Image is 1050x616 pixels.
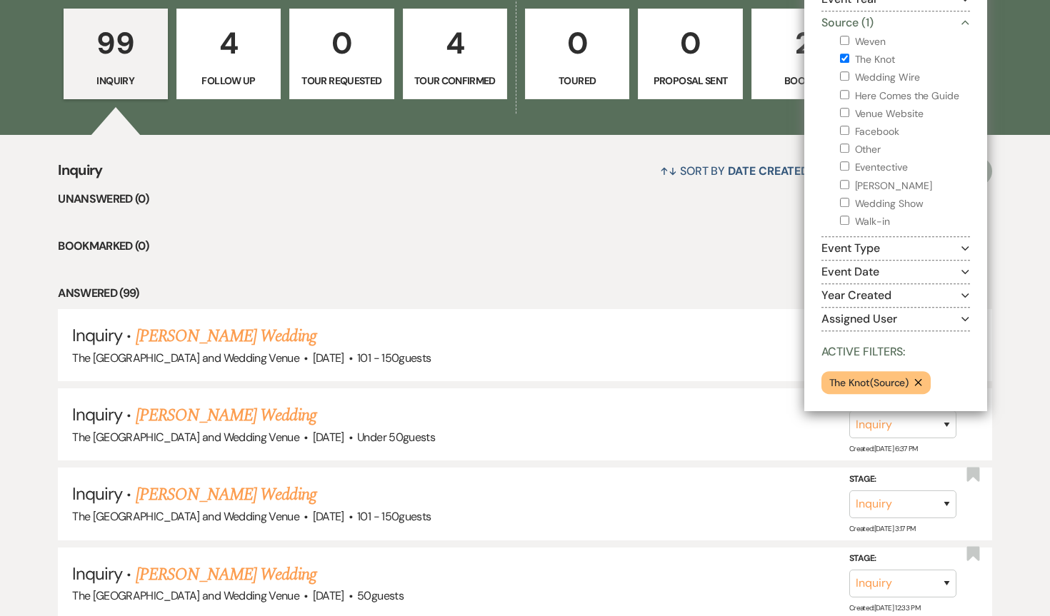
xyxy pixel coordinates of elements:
a: [PERSON_NAME] Wedding [136,323,316,349]
span: Created: [DATE] 12:33 PM [849,603,920,612]
span: Inquiry [58,159,103,190]
a: 2Booked [751,9,856,100]
input: Here Comes the Guide [840,90,849,99]
span: [DATE] [313,350,344,365]
label: Other [840,141,970,158]
p: 0 [299,19,384,67]
p: 99 [73,19,159,67]
span: Date Created [728,163,809,178]
p: Tour Confirmed [412,73,498,89]
a: 4Follow Up [176,9,281,100]
span: [DATE] [313,430,344,445]
p: 4 [186,19,271,67]
li: Bookmarked (0) [58,237,992,256]
p: 2 [761,19,846,67]
label: Eventective [840,159,970,177]
p: 4 [412,19,498,67]
label: Wedding Show [840,195,970,213]
p: Toured [534,73,620,89]
label: The Knot [840,51,970,69]
label: Wedding Wire [840,69,970,87]
label: Stage: [849,551,956,567]
a: 0Tour Requested [289,9,394,100]
p: Booked [761,73,846,89]
input: [PERSON_NAME] [840,180,849,189]
span: 101 - 150 guests [357,509,431,524]
input: Facebook [840,126,849,135]
a: 4Tour Confirmed [403,9,507,100]
span: Created: [DATE] 6:37 PM [849,444,918,453]
span: [DATE] [313,509,344,524]
span: Inquiry [72,562,122,585]
button: Sort By Date Created [654,152,826,190]
span: [DATE] [313,588,344,603]
p: Inquiry [73,73,159,89]
button: Year Created [821,290,970,301]
input: Venue Website [840,108,849,117]
span: The [GEOGRAPHIC_DATA] and Wedding Venue [72,350,299,365]
p: Tour Requested [299,73,384,89]
span: The [GEOGRAPHIC_DATA] and Wedding Venue [72,588,299,603]
input: Eventective [840,162,849,171]
li: Unanswered (0) [58,190,992,208]
p: 0 [647,19,733,67]
a: 0Toured [525,9,629,100]
input: Wedding Show [840,198,849,207]
span: Under 50 guests [357,430,435,445]
span: Inquiry [72,403,122,425]
input: Other [840,143,849,153]
span: 101 - 150 guests [357,350,431,365]
input: The Knot [840,54,849,64]
label: Facebook [840,123,970,141]
label: [PERSON_NAME] [840,177,970,195]
button: Event Date [821,266,970,278]
input: Weven [840,36,849,45]
label: Stage: [849,472,956,488]
span: ↑↓ [660,163,677,178]
p: 0 [534,19,620,67]
li: Answered (99) [58,284,992,303]
span: Created: [DATE] 3:17 PM [849,524,916,533]
label: Venue Website [840,105,970,123]
p: Active Filters: [821,343,970,365]
span: Inquiry [72,324,122,346]
p: Follow Up [186,73,271,89]
span: 50 guests [357,588,404,603]
p: Proposal Sent [647,73,733,89]
button: Assigned User [821,313,970,325]
a: [PERSON_NAME] Wedding [136,562,316,587]
span: The [GEOGRAPHIC_DATA] and Wedding Venue [72,430,299,445]
a: [PERSON_NAME] Wedding [136,482,316,508]
label: Walk-in [840,213,970,231]
button: Event Type [821,243,970,254]
label: Weven [840,33,970,51]
input: Walk-in [840,216,849,225]
input: Wedding Wire [840,72,849,81]
label: Here Comes the Guide [840,87,970,105]
button: Source (1) [821,17,970,29]
a: 0Proposal Sent [638,9,742,100]
span: Inquiry [72,483,122,505]
span: The [GEOGRAPHIC_DATA] and Wedding Venue [72,509,299,524]
a: [PERSON_NAME] Wedding [136,403,316,428]
a: 99Inquiry [64,9,168,100]
p: The Knot ( Source ) [829,375,909,390]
